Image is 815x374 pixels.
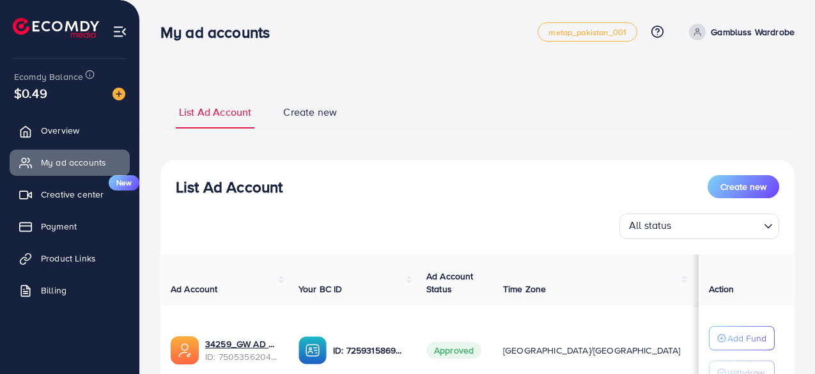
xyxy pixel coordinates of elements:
p: Gambluss Wardrobe [711,24,795,40]
a: 34259_GW AD ACCOUNT 2_1747477225904 [205,338,278,350]
span: $0.49 [14,84,47,102]
button: Add Fund [709,326,775,350]
iframe: Chat [761,316,805,364]
h3: List Ad Account [176,178,283,196]
a: Gambluss Wardrobe [684,24,795,40]
input: Search for option [676,216,759,236]
span: Create new [720,180,766,193]
span: Create new [283,105,337,120]
span: Ad Account Status [426,270,474,295]
span: Your BC ID [299,283,343,295]
span: List Ad Account [179,105,251,120]
span: Ecomdy Balance [14,70,83,83]
span: My ad accounts [41,156,106,169]
img: image [113,88,125,100]
div: <span class='underline'>34259_GW AD ACCOUNT 2_1747477225904</span></br>7505356204315885586 [205,338,278,364]
span: New [109,175,139,191]
span: Overview [41,124,79,137]
a: metap_pakistan_001 [538,22,637,42]
img: menu [113,24,127,39]
span: Billing [41,284,66,297]
span: [GEOGRAPHIC_DATA]/[GEOGRAPHIC_DATA] [503,344,681,357]
a: Overview [10,118,130,143]
div: Search for option [619,214,779,239]
img: logo [13,18,99,38]
a: Billing [10,277,130,303]
span: Approved [426,342,481,359]
a: Creative centerNew [10,182,130,207]
span: ID: 7505356204315885586 [205,350,278,363]
span: Time Zone [503,283,546,295]
p: ID: 7259315869057204225 [333,343,406,358]
img: ic-ba-acc.ded83a64.svg [299,336,327,364]
span: metap_pakistan_001 [548,28,626,36]
button: Create new [708,175,779,198]
a: Product Links [10,245,130,271]
h3: My ad accounts [160,23,280,42]
span: Action [709,283,734,295]
span: Product Links [41,252,96,265]
span: Ad Account [171,283,218,295]
a: Payment [10,214,130,239]
p: Add Fund [727,331,766,346]
img: ic-ads-acc.e4c84228.svg [171,336,199,364]
a: My ad accounts [10,150,130,175]
span: Creative center [41,188,104,201]
span: All status [626,215,674,236]
span: Payment [41,220,77,233]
